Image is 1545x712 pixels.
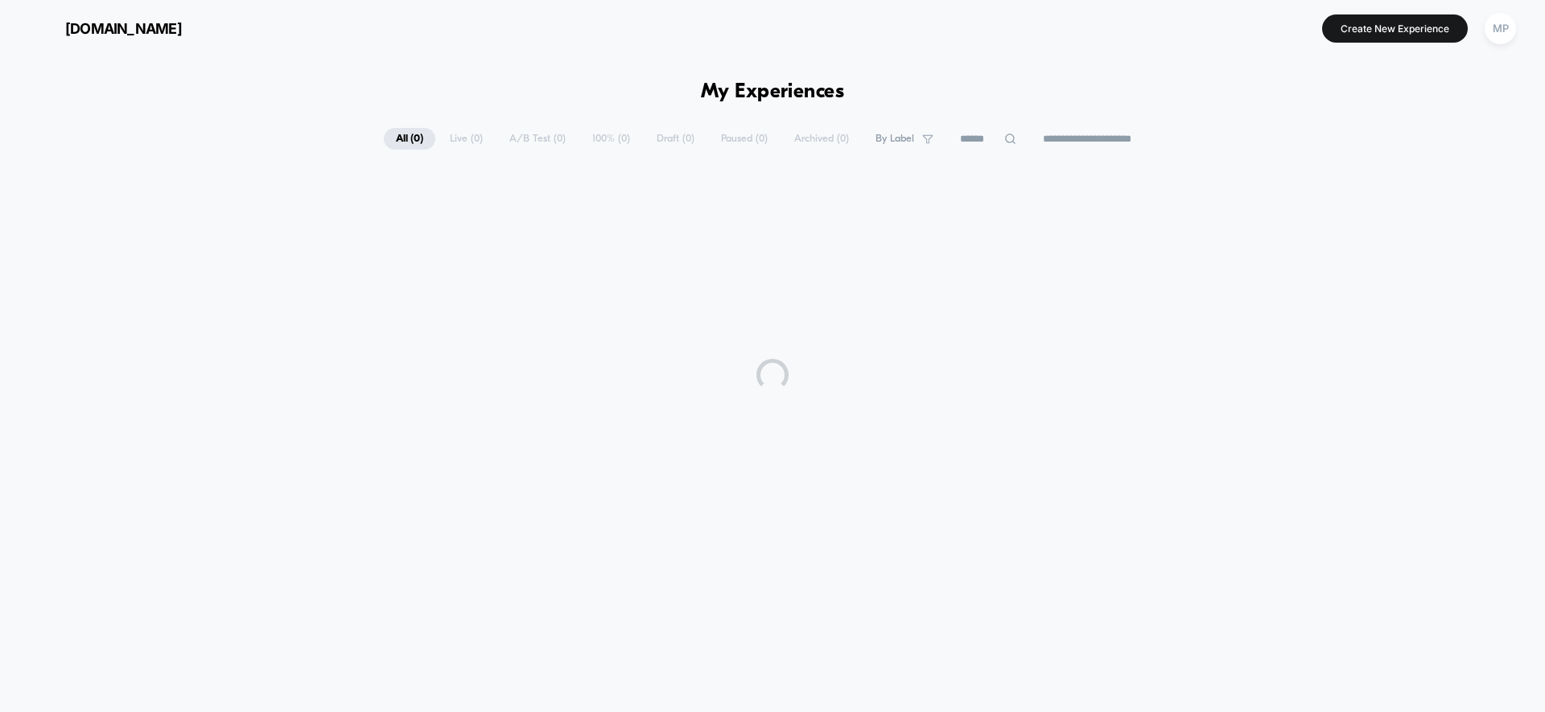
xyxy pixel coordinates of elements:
span: All ( 0 ) [384,128,435,150]
span: By Label [875,133,914,145]
div: MP [1485,13,1516,44]
button: Create New Experience [1322,14,1468,43]
button: MP [1480,12,1521,45]
h1: My Experiences [701,80,845,104]
span: [DOMAIN_NAME] [65,20,182,37]
button: [DOMAIN_NAME] [24,15,187,41]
